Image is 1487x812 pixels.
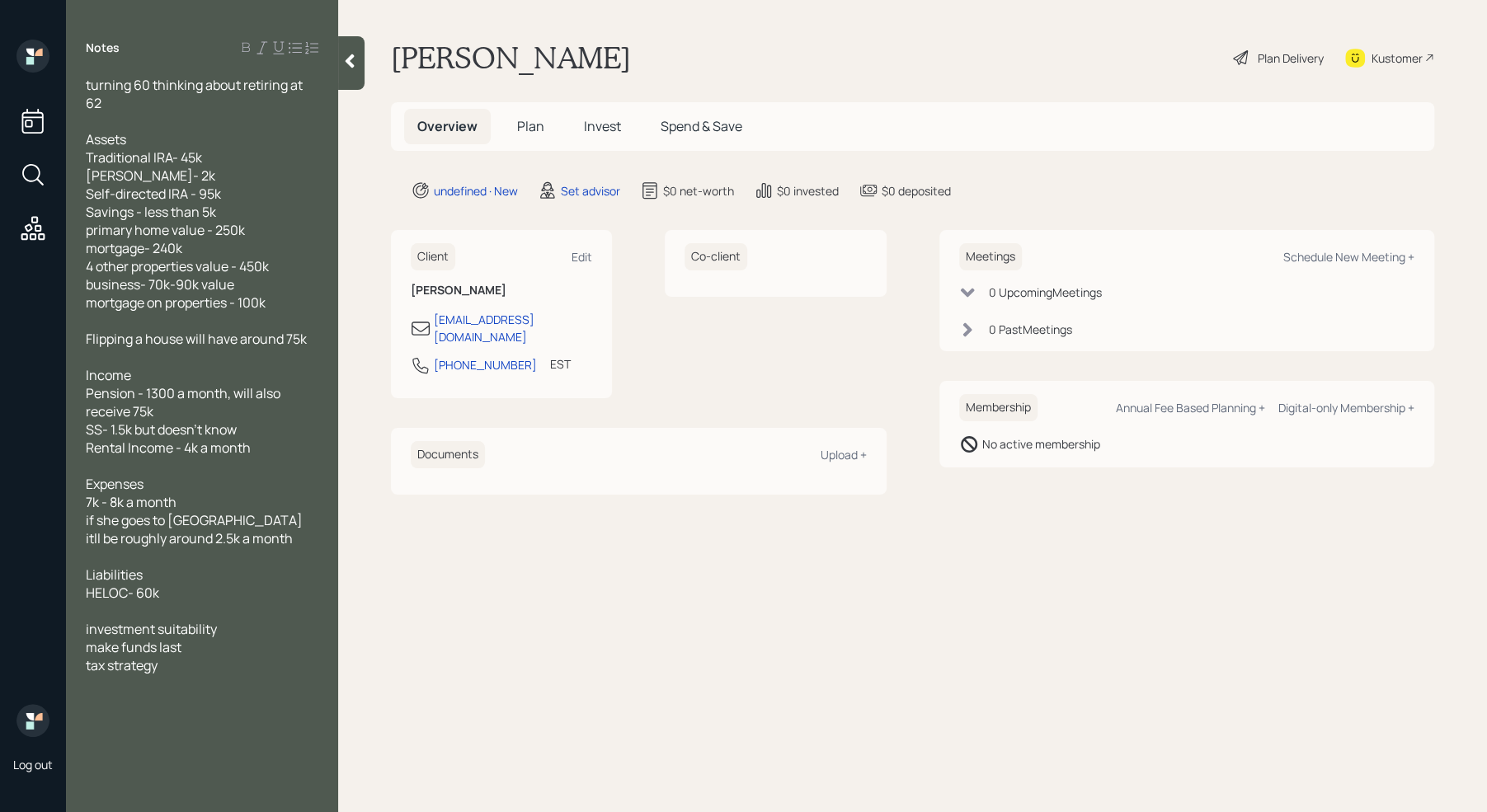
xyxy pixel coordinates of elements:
span: turning 60 thinking about retiring at 62 [86,76,305,112]
h6: Meetings [959,243,1022,270]
span: Expenses [86,475,144,493]
div: [PHONE_NUMBER] [434,356,537,373]
h6: Co-client [685,243,747,270]
h6: [PERSON_NAME] [411,284,592,298]
div: $0 net-worth [663,182,734,199]
span: tax strategy [86,656,158,674]
h1: [PERSON_NAME] [391,40,631,76]
h6: Client [411,243,455,270]
span: Invest [584,117,621,135]
span: SS- 1.5k but doesn't know [86,420,237,439]
span: Flipping a house will have around 75k [86,330,307,348]
label: Notes [86,40,120,56]
span: Plan [517,117,544,135]
span: HELOC- 60k [86,584,159,602]
span: Rental Income - 4k a month [86,439,251,457]
span: Overview [417,117,478,135]
span: Savings - less than 5k [86,203,216,221]
span: Pension - 1300 a month, will also receive 75k [86,384,283,420]
span: make funds last [86,638,181,656]
h6: Documents [411,441,485,468]
span: Income [86,366,131,384]
div: Schedule New Meeting + [1283,249,1414,265]
span: Traditional IRA- 45k [86,148,202,167]
img: retirable_logo.png [16,704,49,737]
div: Plan Delivery [1258,49,1324,67]
span: mortgage- 240k [86,239,182,257]
div: $0 invested [777,182,839,199]
span: Assets [86,130,126,148]
div: No active membership [982,435,1100,453]
span: 7k - 8k a month [86,493,176,511]
span: 4 other properties value - 450k [86,257,269,275]
span: primary home value - 250k [86,221,245,239]
span: Spend & Save [661,117,742,135]
h6: Membership [959,394,1038,421]
span: business- 70k-90k value [86,275,234,293]
span: investment suitability [86,620,217,638]
div: $0 deposited [882,182,951,199]
div: Kustomer [1372,49,1423,67]
span: [PERSON_NAME]- 2k [86,167,215,185]
div: Annual Fee Based Planning + [1116,400,1265,415]
div: undefined · New [434,182,518,199]
div: Edit [572,249,592,265]
div: 0 Past Meeting s [989,321,1072,338]
span: if she goes to [GEOGRAPHIC_DATA] itll be roughly around 2.5k a month [86,511,305,547]
div: [EMAIL_ADDRESS][DOMAIN_NAME] [434,311,592,345]
div: Log out [13,757,53,772]
span: Self-directed IRA - 95k [86,185,221,203]
div: Set advisor [561,182,620,199]
div: Digital-only Membership + [1278,400,1414,415]
div: 0 Upcoming Meeting s [989,284,1102,301]
span: Liabilities [86,566,143,584]
div: EST [550,355,571,373]
span: mortgage on properties - 100k [86,293,266,312]
div: Upload + [821,447,867,462]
